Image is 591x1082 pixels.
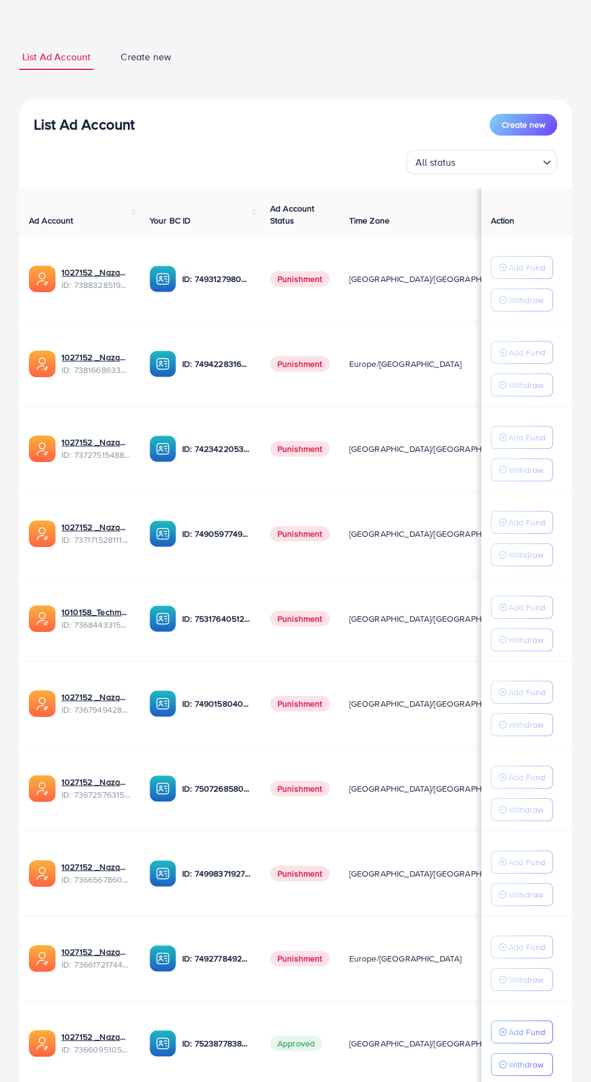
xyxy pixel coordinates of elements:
[182,951,251,966] p: ID: 7492778492849930241
[29,690,55,717] img: ic-ads-acc.e4c84228.svg
[150,266,176,292] img: ic-ba-acc.ded83a64.svg
[349,613,517,625] span: [GEOGRAPHIC_DATA]/[GEOGRAPHIC_DATA]
[62,436,130,448] a: 1027152 _Nazaagency_007
[508,515,545,530] p: Add Fund
[491,936,553,958] button: Add Fund
[349,443,517,455] span: [GEOGRAPHIC_DATA]/[GEOGRAPHIC_DATA]
[29,775,55,802] img: ic-ads-acc.e4c84228.svg
[491,458,553,481] button: Withdraw
[406,150,557,174] div: Search for option
[62,606,130,618] a: 1010158_Techmanistan pk acc_1715599413927
[508,1057,543,1072] p: Withdraw
[349,698,517,710] span: [GEOGRAPHIC_DATA]/[GEOGRAPHIC_DATA]
[150,436,176,462] img: ic-ba-acc.ded83a64.svg
[491,713,553,736] button: Withdraw
[270,866,330,881] span: Punishment
[62,436,130,461] div: <span class='underline'>1027152 _Nazaagency_007</span></br>7372751548805726224
[29,521,55,547] img: ic-ads-acc.e4c84228.svg
[182,527,251,541] p: ID: 7490597749134508040
[349,528,517,540] span: [GEOGRAPHIC_DATA]/[GEOGRAPHIC_DATA]
[29,266,55,292] img: ic-ads-acc.e4c84228.svg
[29,945,55,972] img: ic-ads-acc.e4c84228.svg
[491,1021,553,1043] button: Add Fund
[29,605,55,632] img: ic-ads-acc.e4c84228.svg
[150,605,176,632] img: ic-ba-acc.ded83a64.svg
[491,374,553,396] button: Withdraw
[182,781,251,796] p: ID: 7507268580682137618
[62,619,130,631] span: ID: 7368443315504726017
[349,1037,517,1049] span: [GEOGRAPHIC_DATA]/[GEOGRAPHIC_DATA]
[270,781,330,796] span: Punishment
[270,202,315,227] span: Ad Account Status
[270,1036,322,1051] span: Approved
[150,690,176,717] img: ic-ba-acc.ded83a64.svg
[508,345,545,360] p: Add Fund
[62,521,130,533] a: 1027152 _Nazaagency_04
[508,940,545,954] p: Add Fund
[62,266,130,278] a: 1027152 _Nazaagency_019
[349,273,517,285] span: [GEOGRAPHIC_DATA]/[GEOGRAPHIC_DATA]
[491,256,553,279] button: Add Fund
[150,214,191,227] span: Your BC ID
[349,358,462,370] span: Europe/[GEOGRAPHIC_DATA]
[508,802,543,817] p: Withdraw
[62,364,130,376] span: ID: 7381668633665093648
[270,696,330,711] span: Punishment
[62,1043,130,1055] span: ID: 7366095105679261697
[508,633,543,647] p: Withdraw
[270,611,330,627] span: Punishment
[22,50,90,64] span: List Ad Account
[150,1030,176,1057] img: ic-ba-acc.ded83a64.svg
[29,436,55,462] img: ic-ads-acc.e4c84228.svg
[62,789,130,801] span: ID: 7367257631523782657
[62,776,130,788] a: 1027152 _Nazaagency_016
[150,860,176,887] img: ic-ba-acc.ded83a64.svg
[491,798,553,821] button: Withdraw
[508,685,545,699] p: Add Fund
[491,766,553,789] button: Add Fund
[508,770,545,784] p: Add Fund
[508,463,543,477] p: Withdraw
[413,154,458,171] span: All status
[349,952,462,965] span: Europe/[GEOGRAPHIC_DATA]
[508,972,543,987] p: Withdraw
[182,357,251,371] p: ID: 7494228316518858759
[270,526,330,542] span: Punishment
[182,1036,251,1051] p: ID: 7523877838957576209
[182,696,251,711] p: ID: 7490158040596217873
[270,271,330,287] span: Punishment
[508,293,543,307] p: Withdraw
[62,861,130,886] div: <span class='underline'>1027152 _Nazaagency_0051</span></br>7366567860828749825
[508,548,543,562] p: Withdraw
[62,1031,130,1055] div: <span class='underline'>1027152 _Nazaagency_006</span></br>7366095105679261697
[62,521,130,546] div: <span class='underline'>1027152 _Nazaagency_04</span></br>7371715281112170513
[62,351,130,376] div: <span class='underline'>1027152 _Nazaagency_023</span></br>7381668633665093648
[29,351,55,377] img: ic-ads-acc.e4c84228.svg
[491,426,553,449] button: Add Fund
[502,119,545,131] span: Create new
[62,691,130,703] a: 1027152 _Nazaagency_003
[34,116,134,133] h3: List Ad Account
[540,1028,582,1073] iframe: Chat
[62,946,130,958] a: 1027152 _Nazaagency_018
[349,783,517,795] span: [GEOGRAPHIC_DATA]/[GEOGRAPHIC_DATA]
[150,945,176,972] img: ic-ba-acc.ded83a64.svg
[508,378,543,392] p: Withdraw
[62,351,130,363] a: 1027152 _Nazaagency_023
[508,718,543,732] p: Withdraw
[491,883,553,906] button: Withdraw
[182,442,251,456] p: ID: 7423422053648285697
[62,1031,130,1043] a: 1027152 _Nazaagency_006
[508,260,545,275] p: Add Fund
[270,951,330,966] span: Punishment
[182,272,251,286] p: ID: 7493127980932333584
[121,50,171,64] span: Create new
[62,606,130,631] div: <span class='underline'>1010158_Techmanistan pk acc_1715599413927</span></br>7368443315504726017
[508,600,545,614] p: Add Fund
[491,628,553,651] button: Withdraw
[62,266,130,291] div: <span class='underline'>1027152 _Nazaagency_019</span></br>7388328519014645761
[491,596,553,619] button: Add Fund
[29,214,74,227] span: Ad Account
[491,968,553,991] button: Withdraw
[62,534,130,546] span: ID: 7371715281112170513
